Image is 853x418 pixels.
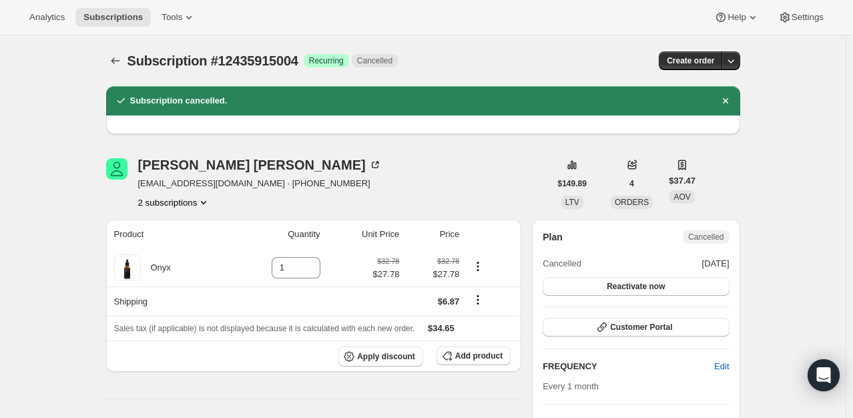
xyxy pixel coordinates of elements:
span: Tools [162,12,182,23]
th: Product [106,220,226,249]
span: ORDERS [615,198,649,207]
span: $34.65 [428,323,455,333]
button: Apply discount [338,347,423,367]
span: AOV [673,192,690,202]
h2: FREQUENCY [543,360,714,373]
button: 4 [621,174,642,193]
span: Edit [714,360,729,373]
span: Customer Portal [610,322,672,333]
small: $32.78 [437,257,459,265]
th: Price [403,220,463,249]
span: Help [728,12,746,23]
button: Help [706,8,767,27]
button: $149.89 [550,174,595,193]
div: Onyx [141,261,171,274]
span: Analytics [29,12,65,23]
button: Create order [659,51,722,70]
span: $27.78 [407,268,459,281]
button: Add product [437,347,511,365]
span: Reactivate now [607,281,665,292]
div: [PERSON_NAME] [PERSON_NAME] [138,158,382,172]
span: Recurring [309,55,344,66]
span: Cancelled [357,55,392,66]
th: Shipping [106,286,226,316]
button: Subscriptions [106,51,125,70]
h2: Plan [543,230,563,244]
span: LTV [565,198,579,207]
button: Customer Portal [543,318,729,337]
button: Shipping actions [467,292,489,307]
span: Sales tax (if applicable) is not displayed because it is calculated with each new order. [114,324,415,333]
span: Create order [667,55,714,66]
button: Dismiss notification [716,91,735,110]
span: Subscriptions [83,12,143,23]
button: Edit [706,356,737,377]
small: $32.78 [377,257,399,265]
div: Open Intercom Messenger [808,359,840,391]
span: [DATE] [702,257,730,270]
span: Add product [455,351,503,361]
button: Tools [154,8,204,27]
span: 4 [629,178,634,189]
button: Product actions [467,259,489,274]
button: Product actions [138,196,211,209]
span: Apply discount [357,351,415,362]
span: Settings [792,12,824,23]
button: Subscriptions [75,8,151,27]
th: Quantity [226,220,324,249]
span: Cancelled [688,232,724,242]
span: Glenda Ward [106,158,127,180]
span: $37.47 [669,174,695,188]
span: $27.78 [373,268,400,281]
button: Reactivate now [543,277,729,296]
span: Subscription #12435915004 [127,53,298,68]
span: Every 1 month [543,381,599,391]
span: Cancelled [543,257,581,270]
button: Settings [770,8,832,27]
th: Unit Price [324,220,404,249]
span: $149.89 [558,178,587,189]
button: Analytics [21,8,73,27]
h2: Subscription cancelled. [130,94,228,108]
span: [EMAIL_ADDRESS][DOMAIN_NAME] · [PHONE_NUMBER] [138,177,382,190]
span: $6.87 [438,296,460,306]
